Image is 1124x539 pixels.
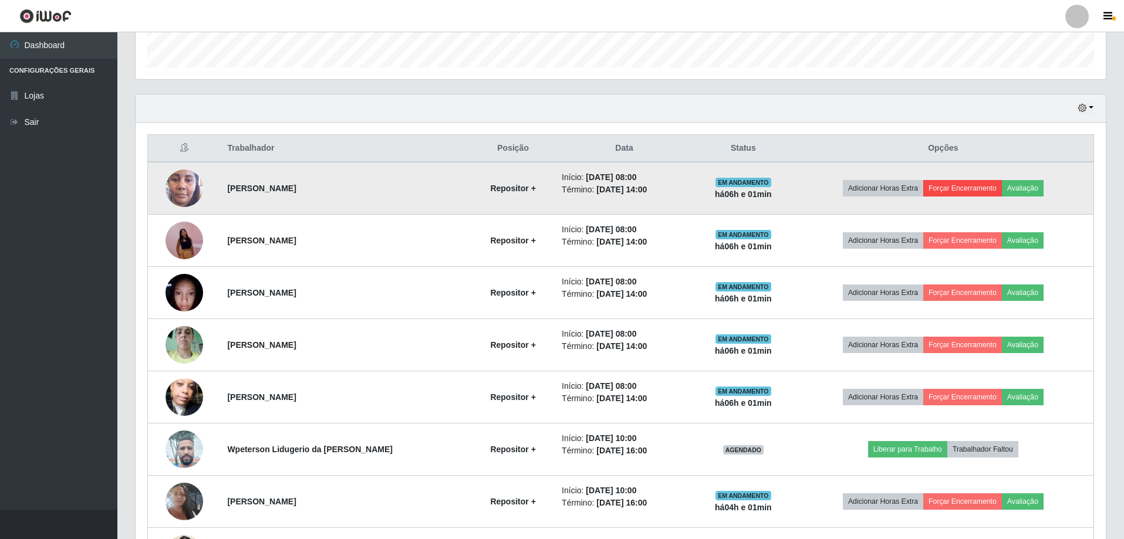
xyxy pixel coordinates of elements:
[562,497,687,509] li: Término:
[715,230,771,239] span: EM ANDAMENTO
[715,387,771,396] span: EM ANDAMENTO
[166,424,203,474] img: 1746027724956.jpeg
[19,9,72,23] img: CoreUI Logo
[715,282,771,291] span: EM ANDAMENTO
[166,147,203,230] img: 1750177292954.jpeg
[843,493,923,510] button: Adicionar Horas Extra
[562,380,687,392] li: Início:
[596,289,647,299] time: [DATE] 14:00
[1002,493,1044,510] button: Avaliação
[586,433,636,443] time: [DATE] 10:00
[715,491,771,500] span: EM ANDAMENTO
[227,184,296,193] strong: [PERSON_NAME]
[490,392,535,402] strong: Repositor +
[562,328,687,340] li: Início:
[490,236,535,245] strong: Repositor +
[596,446,647,455] time: [DATE] 16:00
[923,180,1002,196] button: Forçar Encerramento
[562,484,687,497] li: Início:
[715,178,771,187] span: EM ANDAMENTO
[562,392,687,405] li: Término:
[694,135,793,162] th: Status
[227,445,393,454] strong: Wpeterson Lidugerio da [PERSON_NAME]
[586,486,636,495] time: [DATE] 10:00
[715,398,772,408] strong: há 06 h e 01 min
[596,394,647,403] time: [DATE] 14:00
[843,284,923,301] button: Adicionar Horas Extra
[723,445,764,455] span: AGENDADO
[843,180,923,196] button: Adicionar Horas Extra
[793,135,1094,162] th: Opções
[562,184,687,196] li: Término:
[166,364,203,430] img: 1753494056504.jpeg
[562,340,687,352] li: Término:
[868,441,947,457] button: Liberar para Trabalho
[227,340,296,350] strong: [PERSON_NAME]
[227,497,296,506] strong: [PERSON_NAME]
[562,288,687,300] li: Término:
[596,498,647,507] time: [DATE] 16:00
[715,294,772,303] strong: há 06 h e 01 min
[596,341,647,351] time: [DATE] 14:00
[923,284,1002,301] button: Forçar Encerramento
[562,445,687,457] li: Término:
[586,277,636,286] time: [DATE] 08:00
[166,267,203,317] img: 1753224440001.jpeg
[490,288,535,297] strong: Repositor +
[586,381,636,391] time: [DATE] 08:00
[490,184,535,193] strong: Repositor +
[166,320,203,369] img: 1753296713648.jpeg
[490,497,535,506] strong: Repositor +
[562,276,687,288] li: Início:
[562,171,687,184] li: Início:
[227,392,296,402] strong: [PERSON_NAME]
[166,200,203,282] img: 1751727772715.jpeg
[586,225,636,234] time: [DATE] 08:00
[923,389,1002,405] button: Forçar Encerramento
[562,236,687,248] li: Término:
[715,503,772,512] strong: há 04 h e 01 min
[562,432,687,445] li: Início:
[596,237,647,246] time: [DATE] 14:00
[227,288,296,297] strong: [PERSON_NAME]
[471,135,555,162] th: Posição
[586,172,636,182] time: [DATE] 08:00
[1002,180,1044,196] button: Avaliação
[947,441,1018,457] button: Trabalhador Faltou
[1002,389,1044,405] button: Avaliação
[923,337,1002,353] button: Forçar Encerramento
[1002,337,1044,353] button: Avaliação
[227,236,296,245] strong: [PERSON_NAME]
[166,468,203,535] img: 1750278821338.jpeg
[490,340,535,350] strong: Repositor +
[555,135,694,162] th: Data
[715,242,772,251] strong: há 06 h e 01 min
[843,337,923,353] button: Adicionar Horas Extra
[923,493,1002,510] button: Forçar Encerramento
[220,135,471,162] th: Trabalhador
[596,185,647,194] time: [DATE] 14:00
[923,232,1002,249] button: Forçar Encerramento
[843,389,923,405] button: Adicionar Horas Extra
[1002,284,1044,301] button: Avaliação
[715,334,771,344] span: EM ANDAMENTO
[1002,232,1044,249] button: Avaliação
[490,445,535,454] strong: Repositor +
[843,232,923,249] button: Adicionar Horas Extra
[562,223,687,236] li: Início:
[715,189,772,199] strong: há 06 h e 01 min
[586,329,636,338] time: [DATE] 08:00
[715,346,772,355] strong: há 06 h e 01 min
